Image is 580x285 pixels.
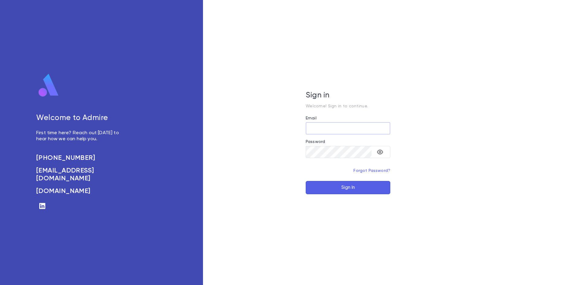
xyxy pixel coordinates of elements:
button: toggle password visibility [374,146,386,158]
a: [PHONE_NUMBER] [36,154,126,162]
label: Email [306,116,317,121]
button: Sign In [306,181,390,194]
h5: Sign in [306,91,390,100]
p: Welcome! Sign in to continue. [306,104,390,109]
img: logo [36,73,61,97]
label: Password [306,139,325,144]
a: Forgot Password? [353,169,390,173]
h5: Welcome to Admire [36,114,126,123]
p: First time here? Reach out [DATE] to hear how we can help you. [36,130,126,142]
a: [EMAIL_ADDRESS][DOMAIN_NAME] [36,167,126,182]
a: [DOMAIN_NAME] [36,187,126,195]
